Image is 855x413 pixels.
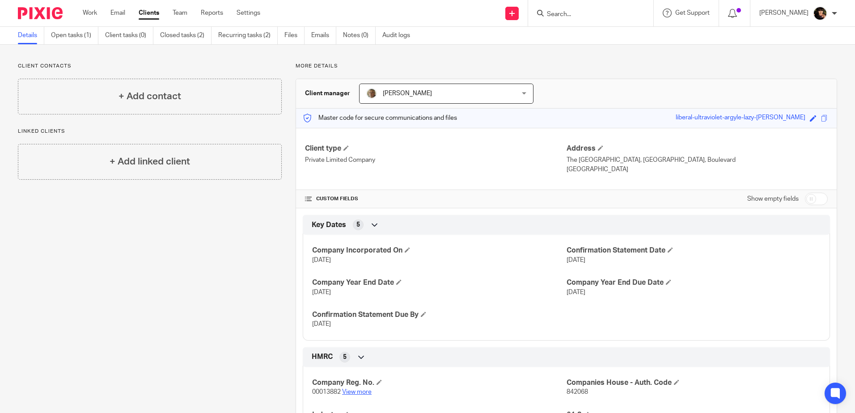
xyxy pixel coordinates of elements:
[83,8,97,17] a: Work
[312,310,566,320] h4: Confirmation Statement Due By
[356,220,360,229] span: 5
[110,155,190,169] h4: + Add linked client
[119,89,181,103] h4: + Add contact
[173,8,187,17] a: Team
[567,144,828,153] h4: Address
[139,8,159,17] a: Clients
[383,90,432,97] span: [PERSON_NAME]
[305,144,566,153] h4: Client type
[18,27,44,44] a: Details
[160,27,212,44] a: Closed tasks (2)
[312,246,566,255] h4: Company Incorporated On
[312,378,566,388] h4: Company Reg. No.
[201,8,223,17] a: Reports
[567,278,821,287] h4: Company Year End Due Date
[567,246,821,255] h4: Confirmation Statement Date
[567,156,828,164] p: The [GEOGRAPHIC_DATA], [GEOGRAPHIC_DATA], Boulevard
[546,11,626,19] input: Search
[218,27,278,44] a: Recurring tasks (2)
[567,289,585,295] span: [DATE]
[312,220,346,230] span: Key Dates
[567,257,585,263] span: [DATE]
[296,63,837,70] p: More details
[305,156,566,164] p: Private Limited Company
[105,27,153,44] a: Client tasks (0)
[567,378,821,388] h4: Companies House - Auth. Code
[342,389,372,395] a: View more
[284,27,305,44] a: Files
[303,114,457,122] p: Master code for secure communications and files
[18,63,282,70] p: Client contacts
[18,7,63,19] img: Pixie
[312,289,331,295] span: [DATE]
[343,27,376,44] a: Notes (0)
[676,113,805,123] div: liberal-ultraviolet-argyle-lazy-[PERSON_NAME]
[567,165,828,174] p: [GEOGRAPHIC_DATA]
[312,278,566,287] h4: Company Year End Date
[305,195,566,202] h4: CUSTOM FIELDS
[567,389,588,395] span: 842068
[675,10,710,16] span: Get Support
[312,321,331,327] span: [DATE]
[311,27,336,44] a: Emails
[747,194,799,203] label: Show empty fields
[366,88,377,99] img: profile%20pic%204.JPG
[51,27,98,44] a: Open tasks (1)
[110,8,125,17] a: Email
[759,8,808,17] p: [PERSON_NAME]
[813,6,827,21] img: 20210723_200136.jpg
[343,353,347,362] span: 5
[312,352,333,362] span: HMRC
[382,27,417,44] a: Audit logs
[18,128,282,135] p: Linked clients
[312,389,341,395] span: 00013882
[305,89,350,98] h3: Client manager
[237,8,260,17] a: Settings
[312,257,331,263] span: [DATE]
